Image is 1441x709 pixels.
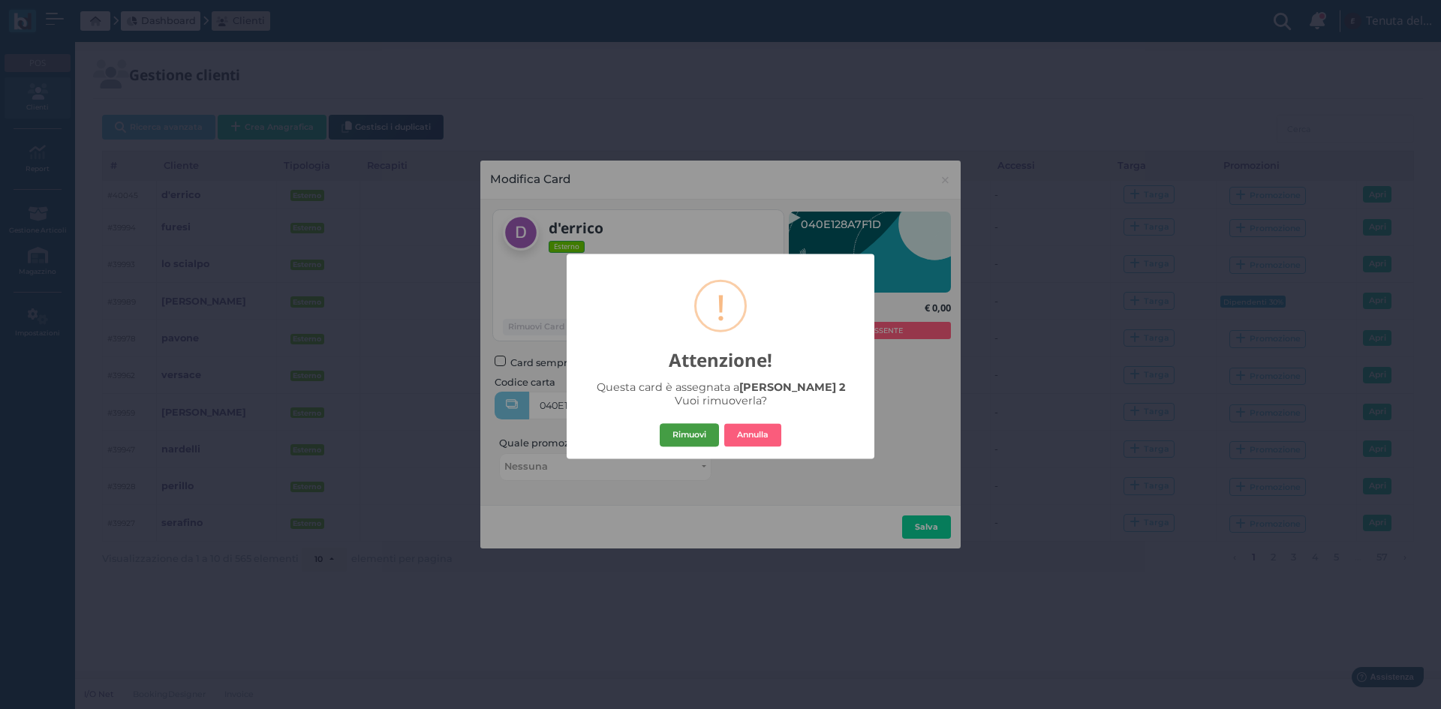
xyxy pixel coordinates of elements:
[724,423,781,447] button: Annulla
[567,336,874,371] h2: Attenzione!
[44,12,99,23] span: Assistenza
[716,284,726,332] div: !
[584,381,857,408] div: Questa card è assegnata a Vuoi rimuoverla?
[739,381,845,395] b: [PERSON_NAME] 2
[660,423,719,447] button: Rimuovi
